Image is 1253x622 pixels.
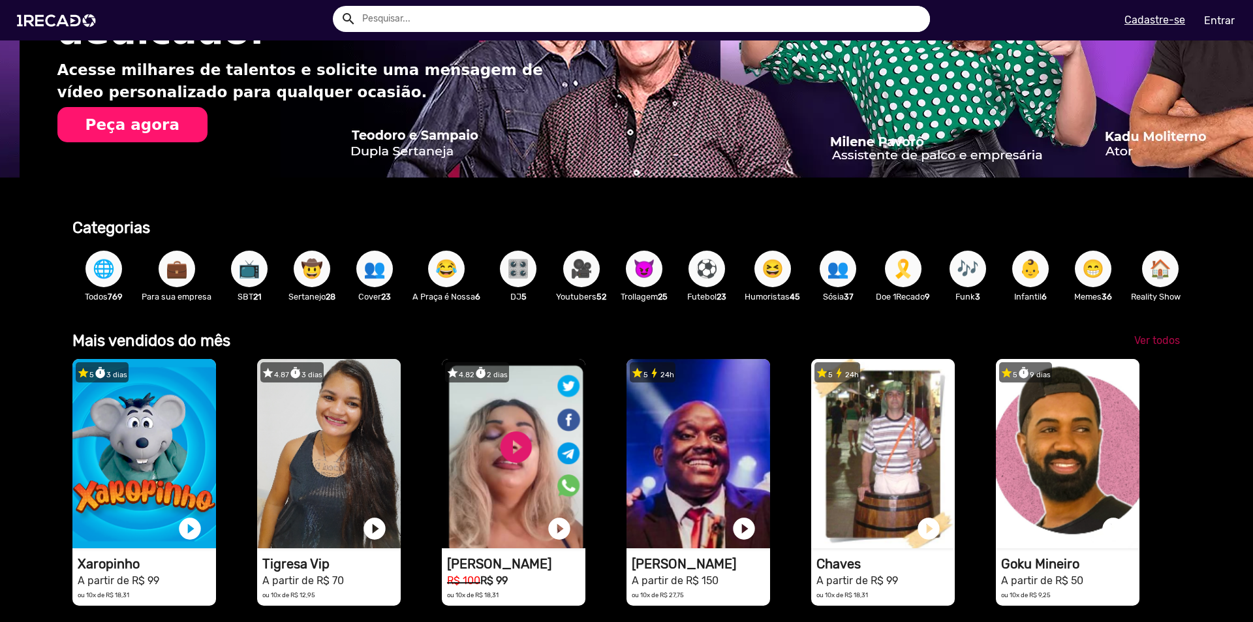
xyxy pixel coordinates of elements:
[224,290,274,303] p: SBT
[876,290,930,303] p: Doe 1Recado
[1149,251,1171,287] span: 🏠
[475,292,480,302] b: 6
[352,6,930,32] input: Pesquisar...
[350,290,399,303] p: Cover
[632,591,684,599] small: ou 10x de R$ 27,75
[72,359,216,548] video: 1RECADO vídeos dedicados para fãs e empresas
[79,290,129,303] p: Todos
[731,516,757,542] a: play_circle_filled
[1196,9,1243,32] a: Entrar
[341,11,356,27] mat-icon: Example home icon
[696,251,718,287] span: ⚽
[356,251,393,287] button: 👥
[500,251,536,287] button: 🎛️
[108,292,123,302] b: 769
[166,251,188,287] span: 💼
[72,219,150,237] b: Categorias
[811,359,955,548] video: 1RECADO vídeos dedicados para fãs e empresas
[1082,251,1104,287] span: 😁
[435,251,457,287] span: 😂
[1068,290,1118,303] p: Memes
[262,591,315,599] small: ou 10x de R$ 12,95
[231,251,268,287] button: 📺
[57,59,559,104] p: Acesse milhares de talentos e solicite uma mensagem de vídeo personalizado para qualquer ocasião.
[658,292,668,302] b: 25
[294,251,330,287] button: 🤠
[1006,290,1055,303] p: Infantil
[262,556,401,572] h1: Tigresa Vip
[238,251,260,287] span: 📺
[364,251,386,287] span: 👥
[381,292,391,302] b: 23
[790,292,800,302] b: 45
[57,107,208,142] button: Peça agora
[754,251,791,287] button: 😆
[326,292,335,302] b: 28
[546,516,572,542] a: play_circle_filled
[493,290,543,303] p: DJ
[816,591,868,599] small: ou 10x de R$ 18,31
[885,251,921,287] button: 🎗️
[717,292,726,302] b: 23
[957,251,979,287] span: 🎶
[1142,251,1179,287] button: 🏠
[1001,591,1051,599] small: ou 10x de R$ 9,25
[1102,292,1112,302] b: 36
[447,556,585,572] h1: [PERSON_NAME]
[1100,516,1126,542] a: play_circle_filled
[745,290,800,303] p: Humoristas
[253,292,261,302] b: 21
[950,251,986,287] button: 🎶
[975,292,980,302] b: 3
[916,516,942,542] a: play_circle_filled
[336,7,359,29] button: Example home icon
[412,290,480,303] p: A Praça é Nossa
[943,290,993,303] p: Funk
[72,332,230,350] b: Mais vendidos do mês
[1001,574,1083,587] small: A partir de R$ 50
[428,251,465,287] button: 😂
[626,359,770,548] video: 1RECADO vídeos dedicados para fãs e empresas
[1131,290,1189,303] p: Reality Show
[1001,556,1139,572] h1: Goku Mineiro
[78,556,216,572] h1: Xaropinho
[682,290,732,303] p: Futebol
[632,556,770,572] h1: [PERSON_NAME]
[257,359,401,548] video: 1RECADO vídeos dedicados para fãs e empresas
[626,251,662,287] button: 😈
[1019,251,1042,287] span: 👶
[262,574,344,587] small: A partir de R$ 70
[1124,14,1185,26] u: Cadastre-se
[287,290,337,303] p: Sertanejo
[813,290,863,303] p: Sósia
[507,251,529,287] span: 🎛️
[1012,251,1049,287] button: 👶
[556,290,606,303] p: Youtubers
[925,292,930,302] b: 9
[892,251,914,287] span: 🎗️
[177,516,203,542] a: play_circle_filled
[447,591,499,599] small: ou 10x de R$ 18,31
[447,574,480,587] small: R$ 100
[78,574,159,587] small: A partir de R$ 99
[570,251,593,287] span: 🎥
[827,251,849,287] span: 👥
[301,251,323,287] span: 🤠
[762,251,784,287] span: 😆
[78,591,129,599] small: ou 10x de R$ 18,31
[844,292,854,302] b: 37
[632,574,719,587] small: A partir de R$ 150
[1134,334,1180,347] span: Ver todos
[688,251,725,287] button: ⚽
[619,290,669,303] p: Trollagem
[1075,251,1111,287] button: 😁
[159,251,195,287] button: 💼
[442,359,585,548] video: 1RECADO vídeos dedicados para fãs e empresas
[596,292,606,302] b: 52
[820,251,856,287] button: 👥
[563,251,600,287] button: 🎥
[633,251,655,287] span: 😈
[85,251,122,287] button: 🌐
[93,251,115,287] span: 🌐
[521,292,527,302] b: 5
